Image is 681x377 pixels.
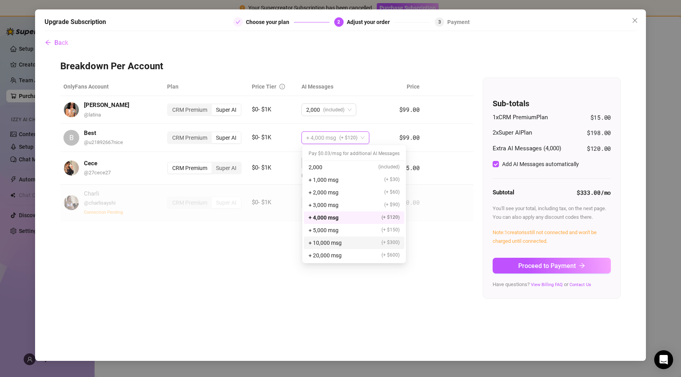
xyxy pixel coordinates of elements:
img: avatar.jpg [64,102,79,117]
span: + 1,000 msg [309,176,339,184]
span: $99.00 [399,105,420,113]
a: Contact Us [569,282,591,287]
span: Charli [84,190,99,197]
th: OnlyFans Account [60,78,164,96]
span: Connection Pending [84,210,123,215]
span: $198.00 [587,128,611,138]
span: + 4,000 msg [306,132,336,144]
button: Back [45,35,69,51]
span: B [69,132,74,143]
span: arrow-left [45,39,51,46]
img: avatar.jpg [64,161,79,176]
div: Super AI [212,197,241,208]
th: Plan [164,78,249,96]
span: Need more? [301,173,376,178]
div: Add AI Messages automatically [502,160,579,168]
span: @ charlisayshi [84,200,115,206]
span: Close [629,17,641,24]
span: $ 0 - $ 1K [252,164,271,171]
span: $ 0 - $ 1K [252,106,271,113]
span: arrow-right [579,262,585,269]
span: info-circle [279,84,285,89]
span: 3 [438,19,441,25]
div: segmented control [167,131,242,144]
span: $15.00 [590,113,611,122]
span: $ 0 - $ 1K [252,199,271,206]
span: @ 27cece27 [84,170,111,176]
h4: Sub-totals [493,98,611,109]
div: Adjust your order [347,17,394,27]
span: check [236,20,240,24]
div: CRM Premium [168,132,212,143]
strong: [PERSON_NAME] [84,102,129,109]
span: + 4,000 msg [309,213,339,222]
span: (+ $90) [384,201,400,209]
div: segmented control [167,196,242,209]
div: Pay $0.03/msg for additional AI Messages [304,147,404,161]
span: + 5,000 msg [309,226,339,235]
span: @ u21892667nice [84,139,123,145]
span: $15.00 [399,164,420,172]
span: $99.00 [399,133,420,141]
h3: Breakdown Per Account [60,60,621,73]
div: Open Intercom Messenger [654,350,673,369]
div: segmented control [167,162,242,174]
strong: Cece [84,160,97,167]
span: (+ $300) [381,239,400,246]
span: $120.00 [587,144,611,153]
th: AI Messages [298,78,381,96]
span: + 3,000 msg [309,201,339,209]
span: Extra AI Messages ( 4,000 ) [493,144,561,153]
div: Choose your plan [246,17,294,27]
div: Super AI [212,104,241,115]
span: Have questions? or [493,281,591,287]
span: 1 x CRM Premium Plan [493,113,548,122]
span: 2 [337,19,340,25]
span: (+ $120) [381,214,400,221]
div: Payment [447,17,470,27]
span: You'll see your total, including tax, on the next page. You can also apply any discount codes there. [493,205,606,220]
a: View Billing FAQ [531,282,563,287]
span: Back [54,39,68,46]
span: 2,000 [309,163,322,172]
span: (included) [323,104,344,116]
span: $ 0 - $ 1K [252,134,271,141]
div: CRM Premium [168,197,212,208]
button: Proceed to Paymentarrow-right [493,258,611,274]
strong: Subtotal [493,189,514,196]
strong: $333.00 /mo [577,188,611,196]
span: + 20,000 msg [309,251,342,260]
div: segmented control [167,103,242,116]
div: Super AI [212,163,241,174]
span: (+ $150) [381,226,400,234]
button: Close [629,14,641,27]
div: Super AI [212,132,241,143]
span: 2 x Super AI Plan [493,128,532,138]
span: close [632,17,638,24]
th: Price [381,78,423,96]
div: CRM Premium [168,163,212,174]
div: CRM Premium [168,104,212,115]
span: Price Tier [252,83,276,90]
span: (included) [378,163,400,171]
span: @ latina [84,112,101,118]
img: avatar.jpg [64,195,79,210]
span: $0.00 [402,198,420,206]
span: (+ $120) [339,132,357,144]
span: (+ $30) [384,176,400,183]
span: Note: 1 creator is still not connected and won't be charged until connected. [493,229,597,244]
h5: Upgrade Subscription [45,17,106,27]
span: (+ $600) [381,251,400,259]
span: Proceed to Payment [518,262,576,270]
span: (+ $60) [384,188,400,196]
strong: Best [84,129,96,137]
span: + 2,000 msg [309,188,339,197]
span: 2,000 [306,104,320,116]
span: + 10,000 msg [309,238,342,247]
